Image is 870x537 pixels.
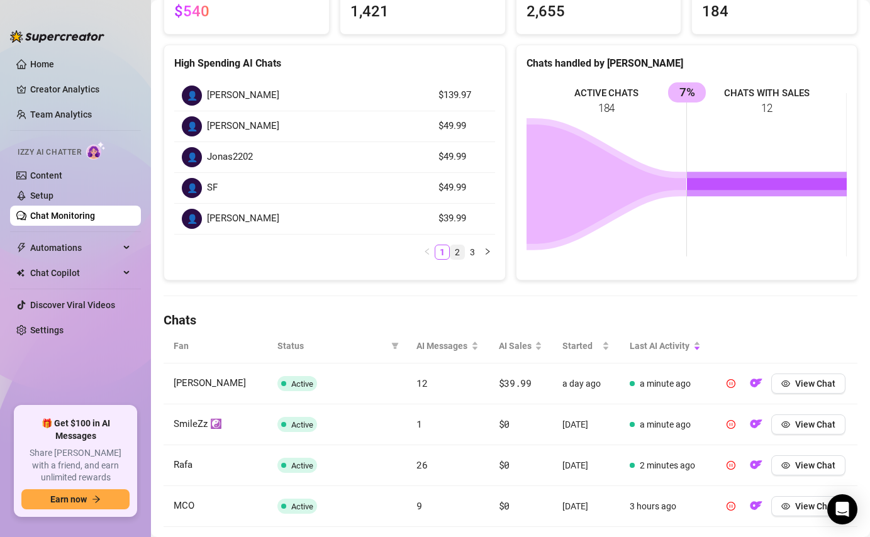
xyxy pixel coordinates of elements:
a: Chat Monitoring [30,211,95,221]
span: eye [781,461,790,470]
button: OF [746,414,766,435]
li: 3 [465,245,480,260]
td: [DATE] [552,404,620,445]
button: left [420,245,435,260]
span: pause-circle [727,420,735,429]
th: AI Messages [406,329,489,363]
span: Earn now [50,494,87,504]
li: 2 [450,245,465,260]
a: 3 [466,245,479,259]
a: Setup [30,191,53,201]
span: Chat Copilot [30,263,120,283]
li: 1 [435,245,450,260]
a: Content [30,170,62,180]
button: View Chat [771,414,845,435]
article: $139.97 [438,88,488,103]
span: $540 [174,3,209,20]
img: OF [750,377,762,389]
th: Fan [164,329,267,363]
th: Last AI Activity [620,329,711,363]
span: Active [291,502,313,511]
a: 2 [450,245,464,259]
article: $49.99 [438,150,488,165]
button: View Chat [771,496,845,516]
td: [DATE] [552,486,620,527]
span: Rafa [174,459,192,470]
li: Previous Page [420,245,435,260]
span: a minute ago [640,379,691,389]
span: Share [PERSON_NAME] with a friend, and earn unlimited rewards [21,447,130,484]
span: 9 [416,499,422,512]
td: a day ago [552,363,620,404]
span: thunderbolt [16,243,26,253]
span: View Chat [795,460,835,470]
span: [PERSON_NAME] [207,119,279,134]
img: OF [750,418,762,430]
button: Earn nowarrow-right [21,489,130,509]
span: $0 [499,499,510,512]
img: OF [750,499,762,512]
span: Active [291,461,313,470]
span: AI Messages [416,339,469,353]
span: $0 [499,418,510,430]
span: pause-circle [727,502,735,511]
span: Jonas2202 [207,150,253,165]
td: 3 hours ago [620,486,711,527]
a: Discover Viral Videos [30,300,115,310]
h4: Chats [164,311,857,329]
div: 👤 [182,86,202,106]
span: 2 minutes ago [640,460,695,470]
span: right [484,248,491,255]
div: High Spending AI Chats [174,55,495,71]
a: OF [746,463,766,473]
span: pause-circle [727,379,735,388]
div: 👤 [182,209,202,229]
span: [PERSON_NAME] [207,88,279,103]
span: $0 [499,458,510,471]
span: View Chat [795,501,835,511]
span: eye [781,502,790,511]
span: [PERSON_NAME] [207,211,279,226]
li: Next Page [480,245,495,260]
span: 🎁 Get $100 in AI Messages [21,418,130,442]
td: [DATE] [552,445,620,486]
span: View Chat [795,379,835,389]
span: 12 [416,377,427,389]
a: 1 [435,245,449,259]
a: Settings [30,325,64,335]
span: pause-circle [727,461,735,470]
span: filter [391,342,399,350]
div: Chats handled by [PERSON_NAME] [527,55,847,71]
article: $49.99 [438,180,488,196]
img: OF [750,458,762,471]
a: Team Analytics [30,109,92,119]
article: $39.99 [438,211,488,226]
span: View Chat [795,419,835,429]
span: Started [562,339,600,353]
a: Creator Analytics [30,79,131,99]
div: 👤 [182,116,202,136]
div: Open Intercom Messenger [827,494,857,524]
span: Izzy AI Chatter [18,147,81,158]
button: OF [746,455,766,475]
span: $39.99 [499,377,532,389]
th: Started [552,329,620,363]
img: AI Chatter [86,141,106,160]
img: Chat Copilot [16,268,25,277]
span: a minute ago [640,419,691,429]
a: Home [30,59,54,69]
a: OF [746,381,766,391]
div: 👤 [182,178,202,198]
span: Status [277,339,386,353]
span: MCO [174,500,194,511]
span: Automations [30,238,120,258]
button: OF [746,496,766,516]
span: 1 [416,418,422,430]
span: left [423,248,431,255]
span: Active [291,420,313,429]
span: eye [781,379,790,388]
span: AI Sales [499,339,532,353]
article: $49.99 [438,119,488,134]
span: 26 [416,458,427,471]
button: right [480,245,495,260]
